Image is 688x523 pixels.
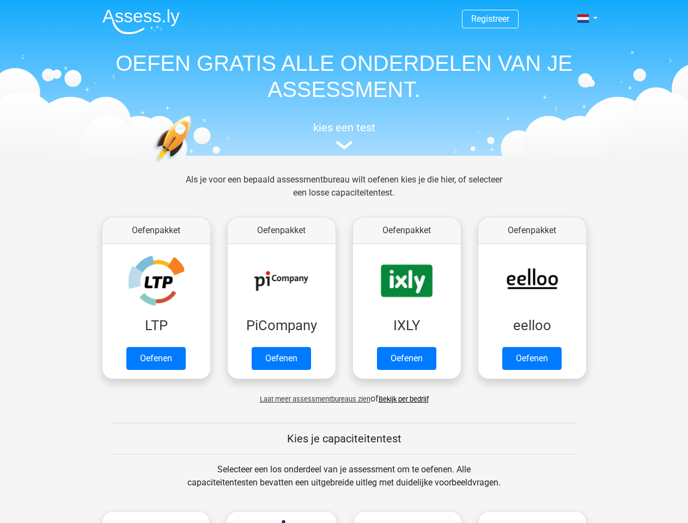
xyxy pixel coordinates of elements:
[102,9,180,34] img: Assessly
[177,173,511,212] div: Als je voor een bepaald assessmentbureau wilt oefenen kies je die hier, of selecteer een losse ca...
[177,463,511,502] div: Selecteer een los onderdeel van je assessment om te oefenen. Alle capaciteitentesten bevatten een...
[112,432,577,445] h5: Kies je capaciteitentest
[379,395,429,403] a: Bekijk per bedrijf
[94,121,595,150] a: kies een test
[94,384,595,405] div: of
[94,121,595,134] h5: kies een test
[471,14,509,24] a: Registreer
[94,50,595,102] h1: OEFEN GRATIS ALLE ONDERDELEN VAN JE ASSESSMENT.
[252,347,311,370] a: Oefenen
[377,347,436,370] a: Oefenen
[260,395,370,403] span: Laat meer assessmentbureaus zien
[502,347,562,370] a: Oefenen
[336,141,352,149] img: assessment
[154,115,234,214] img: oefenen
[126,347,186,370] a: Oefenen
